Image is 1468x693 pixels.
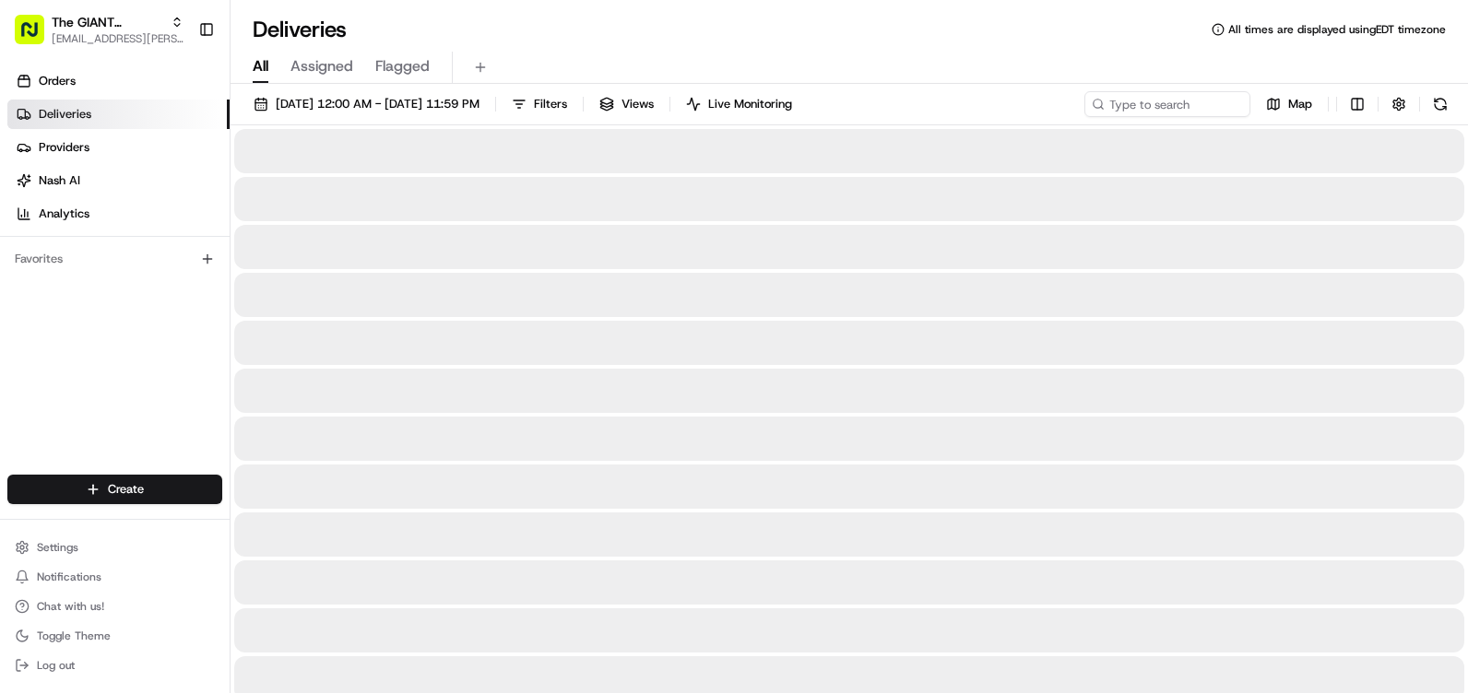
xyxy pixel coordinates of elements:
a: Analytics [7,199,230,229]
button: Toggle Theme [7,623,222,649]
button: Refresh [1427,91,1453,117]
span: [DATE] 12:00 AM - [DATE] 11:59 PM [276,96,479,112]
input: Type to search [1084,91,1250,117]
span: Analytics [39,206,89,222]
span: Live Monitoring [708,96,792,112]
h1: Deliveries [253,15,347,44]
button: The GIANT Company [52,13,163,31]
button: [DATE] 12:00 AM - [DATE] 11:59 PM [245,91,488,117]
span: Create [108,481,144,498]
span: Notifications [37,570,101,584]
button: [EMAIL_ADDRESS][PERSON_NAME][DOMAIN_NAME] [52,31,183,46]
a: Deliveries [7,100,230,129]
span: Views [622,96,654,112]
span: Map [1288,96,1312,112]
a: Providers [7,133,230,162]
span: Providers [39,139,89,156]
button: Map [1258,91,1320,117]
div: Favorites [7,244,222,274]
a: Orders [7,66,230,96]
span: Settings [37,540,78,555]
span: Orders [39,73,76,89]
button: Filters [503,91,575,117]
span: All times are displayed using EDT timezone [1228,22,1446,37]
span: Assigned [290,55,353,77]
span: Filters [534,96,567,112]
button: Log out [7,652,222,678]
button: Create [7,475,222,504]
span: Toggle Theme [37,628,111,643]
span: Chat with us! [37,599,104,614]
a: Nash AI [7,166,230,195]
button: Chat with us! [7,593,222,619]
button: Live Monitoring [678,91,800,117]
span: Flagged [375,55,430,77]
button: Views [591,91,662,117]
span: Log out [37,658,75,673]
button: Notifications [7,564,222,590]
span: Nash AI [39,172,80,189]
button: The GIANT Company[EMAIL_ADDRESS][PERSON_NAME][DOMAIN_NAME] [7,7,191,52]
button: Settings [7,534,222,560]
span: All [253,55,268,77]
span: Deliveries [39,106,91,123]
